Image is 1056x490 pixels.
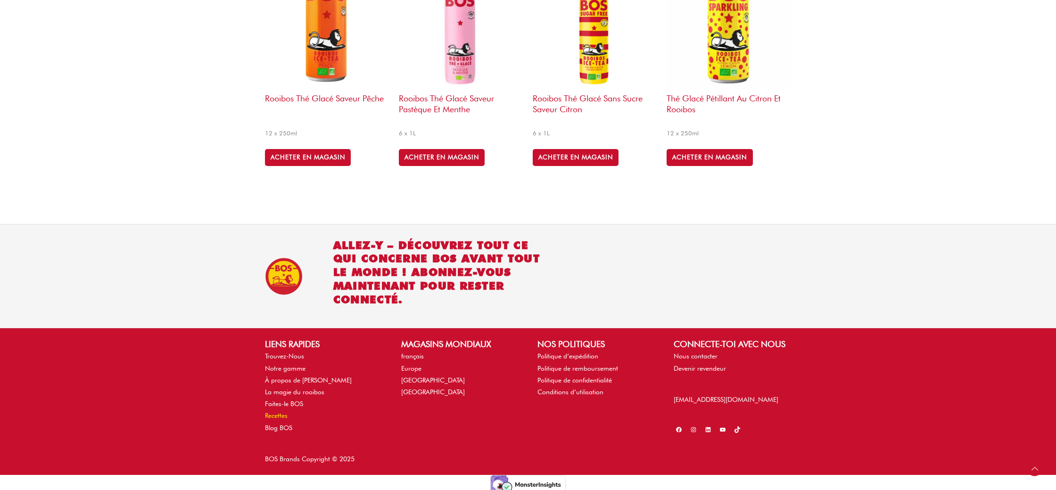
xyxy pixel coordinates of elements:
[265,89,389,125] h2: Rooibos thé glacé saveur pêche
[265,365,305,372] a: Notre gamme
[537,365,618,372] a: Politique de remboursement
[399,149,485,166] a: BUY IN STORE
[256,453,528,465] div: BOS Brands Copyright © 2025
[399,129,523,137] span: 6 x 1L
[265,129,389,137] span: 12 x 250ml
[401,338,519,350] h2: MAGASINS MONDIAUX
[537,350,655,398] nav: NOS POLITIQUES
[667,129,791,137] span: 12 x 250ml
[401,388,465,396] a: [GEOGRAPHIC_DATA]
[537,376,612,384] a: Politique de confidentialité
[399,89,523,125] h2: Rooibos thé glacé saveur pastèque et menthe
[265,338,382,350] h2: LIENS RAPIDES
[401,350,519,398] nav: MAGASINS MONDIAUX
[674,338,791,350] h2: Connecte-toi avec nous
[533,129,657,137] span: 6 x 1L
[537,338,655,350] h2: NOS POLITIQUES
[265,352,304,360] a: Trouvez-Nous
[537,388,603,396] a: Conditions d’utilisation
[333,239,548,307] h2: Allez-y – découvrez tout ce qui concerne BOS avant tout le monde ! Abonnez-vous maintenant pour r...
[674,352,718,360] a: Nous contacter
[401,352,424,360] a: français
[674,350,791,374] nav: Connecte-toi avec nous
[674,396,778,403] a: [EMAIL_ADDRESS][DOMAIN_NAME]
[265,424,292,432] a: Blog BOS
[265,400,303,407] a: Faites-le BOS
[537,352,598,360] a: Politique d’expédition
[265,376,352,384] a: À propos de [PERSON_NAME]
[533,89,657,125] h2: Rooibos Thé Glacé sans sucre Saveur Citron
[674,365,726,372] a: Devenir revendeur
[265,149,351,166] a: BUY IN STORE
[401,376,465,384] a: [GEOGRAPHIC_DATA]
[401,365,421,372] a: Europe
[667,89,791,125] h2: Thé glacé pétillant au citron et rooibos
[265,388,324,396] a: La magie du rooibos
[667,149,752,166] a: BUY IN STORE
[533,149,619,166] a: BUY IN STORE
[265,257,303,295] img: BOS Ice Tea
[265,350,382,433] nav: LIENS RAPIDES
[265,412,288,419] a: Recettes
